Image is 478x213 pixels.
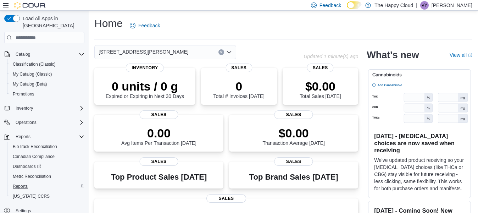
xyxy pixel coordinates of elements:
span: Catalog [16,51,30,57]
p: 0.00 [121,126,196,140]
p: $0.00 [300,79,341,93]
button: Operations [1,118,87,127]
button: Open list of options [226,49,232,55]
span: Feedback [319,2,341,9]
button: Catalog [1,49,87,59]
button: Reports [7,181,87,191]
div: Avg Items Per Transaction [DATE] [121,126,196,146]
span: Reports [13,184,28,189]
span: My Catalog (Classic) [10,70,84,78]
span: Inventory [126,64,164,72]
a: My Catalog (Beta) [10,80,50,88]
span: Reports [16,134,30,140]
button: Reports [13,132,33,141]
h3: [DATE] - [MEDICAL_DATA] choices are now saved when receiving [374,132,465,154]
span: Promotions [13,91,34,97]
span: Reports [13,132,84,141]
a: BioTrack Reconciliation [10,142,60,151]
span: Sales [139,110,178,119]
span: Operations [13,118,84,127]
a: Metrc Reconciliation [10,172,54,181]
button: Operations [13,118,39,127]
span: My Catalog (Classic) [13,71,52,77]
button: My Catalog (Classic) [7,69,87,79]
p: [PERSON_NAME] [432,1,472,10]
span: Classification (Classic) [10,60,84,69]
button: Reports [1,132,87,142]
span: Sales [139,157,178,166]
button: BioTrack Reconciliation [7,142,87,152]
p: We've updated product receiving so your [MEDICAL_DATA] choices (like THCa or CBG) stay visible fo... [374,157,465,192]
div: Total Sales [DATE] [300,79,341,99]
a: Classification (Classic) [10,60,59,69]
span: My Catalog (Beta) [10,80,84,88]
span: [US_STATE] CCRS [13,193,50,199]
button: My Catalog (Beta) [7,79,87,89]
span: [STREET_ADDRESS][PERSON_NAME] [99,48,189,56]
button: Promotions [7,89,87,99]
span: Dashboards [10,162,84,171]
a: Promotions [10,90,37,98]
button: Inventory [13,104,36,113]
span: BioTrack Reconciliation [10,142,84,151]
span: Canadian Compliance [13,154,55,159]
input: Dark Mode [347,1,362,9]
a: Feedback [127,18,163,33]
a: Dashboards [7,162,87,171]
h1: Home [94,16,123,31]
h2: What's new [367,49,419,61]
span: Dashboards [13,164,41,169]
span: Sales [226,64,252,72]
span: Metrc Reconciliation [10,172,84,181]
button: Canadian Compliance [7,152,87,162]
button: Catalog [13,50,33,59]
p: 0 [213,79,265,93]
span: My Catalog (Beta) [13,81,47,87]
a: Reports [10,182,30,191]
span: Sales [206,194,246,203]
span: Sales [274,157,313,166]
span: Sales [307,64,334,72]
div: Transaction Average [DATE] [262,126,325,146]
span: Canadian Compliance [10,152,84,161]
span: Reports [10,182,84,191]
a: [US_STATE] CCRS [10,192,52,201]
div: Vivian Yattaw [420,1,429,10]
span: Operations [16,120,37,125]
h3: Top Brand Sales [DATE] [249,173,338,181]
span: Promotions [10,90,84,98]
h3: Top Product Sales [DATE] [111,173,207,181]
span: BioTrack Reconciliation [13,144,57,149]
span: Inventory [13,104,84,113]
a: My Catalog (Classic) [10,70,55,78]
a: Canadian Compliance [10,152,57,161]
img: Cova [14,2,46,9]
p: The Happy Cloud [374,1,413,10]
button: Inventory [1,103,87,113]
p: 0 units / 0 g [106,79,184,93]
span: Sales [274,110,313,119]
span: Catalog [13,50,84,59]
a: View allExternal link [450,52,472,58]
p: $0.00 [262,126,325,140]
button: Clear input [218,49,224,55]
button: [US_STATE] CCRS [7,191,87,201]
span: Load All Apps in [GEOGRAPHIC_DATA] [20,15,84,29]
span: Metrc Reconciliation [13,174,51,179]
svg: External link [468,53,472,58]
button: Classification (Classic) [7,59,87,69]
span: Washington CCRS [10,192,84,201]
span: Feedback [138,22,160,29]
a: Dashboards [10,162,44,171]
p: Updated 1 minute(s) ago [304,54,358,59]
p: | [416,1,417,10]
div: Expired or Expiring in Next 30 Days [106,79,184,99]
span: Classification (Classic) [13,61,56,67]
span: VY [422,1,427,10]
button: Metrc Reconciliation [7,171,87,181]
span: Inventory [16,105,33,111]
div: Total # Invoices [DATE] [213,79,265,99]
